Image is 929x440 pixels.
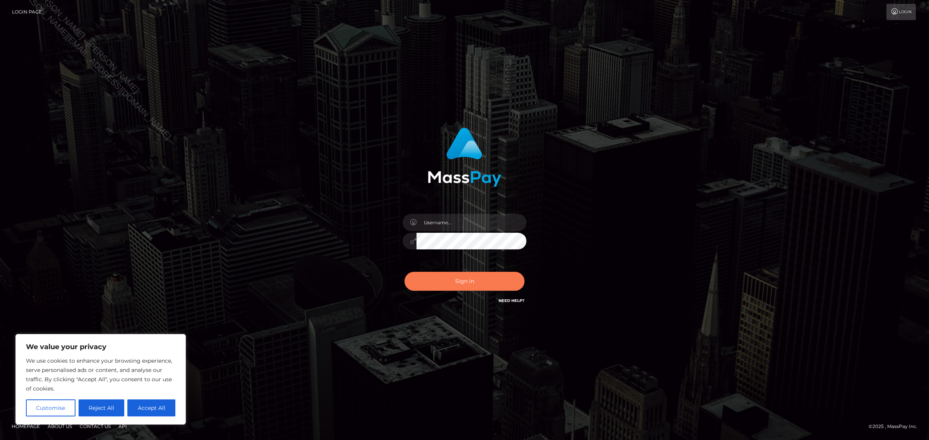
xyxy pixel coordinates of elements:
[12,4,42,20] a: Login Page
[499,298,524,303] a: Need Help?
[15,334,186,425] div: We value your privacy
[79,399,125,416] button: Reject All
[428,128,501,187] img: MassPay Login
[115,420,130,432] a: API
[869,422,923,431] div: © 2025 , MassPay Inc.
[886,4,916,20] a: Login
[26,399,75,416] button: Customise
[26,342,175,351] p: We value your privacy
[9,420,43,432] a: Homepage
[77,420,114,432] a: Contact Us
[405,272,524,291] button: Sign in
[417,214,526,231] input: Username...
[26,356,175,393] p: We use cookies to enhance your browsing experience, serve personalised ads or content, and analys...
[45,420,75,432] a: About Us
[127,399,175,416] button: Accept All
